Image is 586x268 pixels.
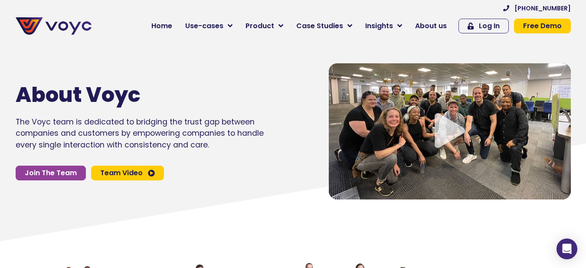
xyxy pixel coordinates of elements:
[523,23,562,29] span: Free Demo
[145,17,179,35] a: Home
[16,82,238,108] h1: About Voyc
[432,113,467,149] div: Video play button
[296,21,343,31] span: Case Studies
[514,5,571,11] span: [PHONE_NUMBER]
[179,17,239,35] a: Use-cases
[514,19,571,33] a: Free Demo
[557,239,577,259] div: Open Intercom Messenger
[458,19,509,33] a: Log In
[185,21,223,31] span: Use-cases
[151,21,172,31] span: Home
[16,116,264,150] p: The Voyc team is dedicated to bridging the trust gap between companies and customers by empowerin...
[365,21,393,31] span: Insights
[239,17,290,35] a: Product
[503,5,571,11] a: [PHONE_NUMBER]
[409,17,453,35] a: About us
[100,170,143,176] span: Team Video
[359,17,409,35] a: Insights
[246,21,274,31] span: Product
[290,17,359,35] a: Case Studies
[479,23,500,29] span: Log In
[25,170,77,176] span: Join The Team
[415,21,447,31] span: About us
[16,166,86,180] a: Join The Team
[16,17,92,35] img: voyc-full-logo
[91,166,164,180] a: Team Video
